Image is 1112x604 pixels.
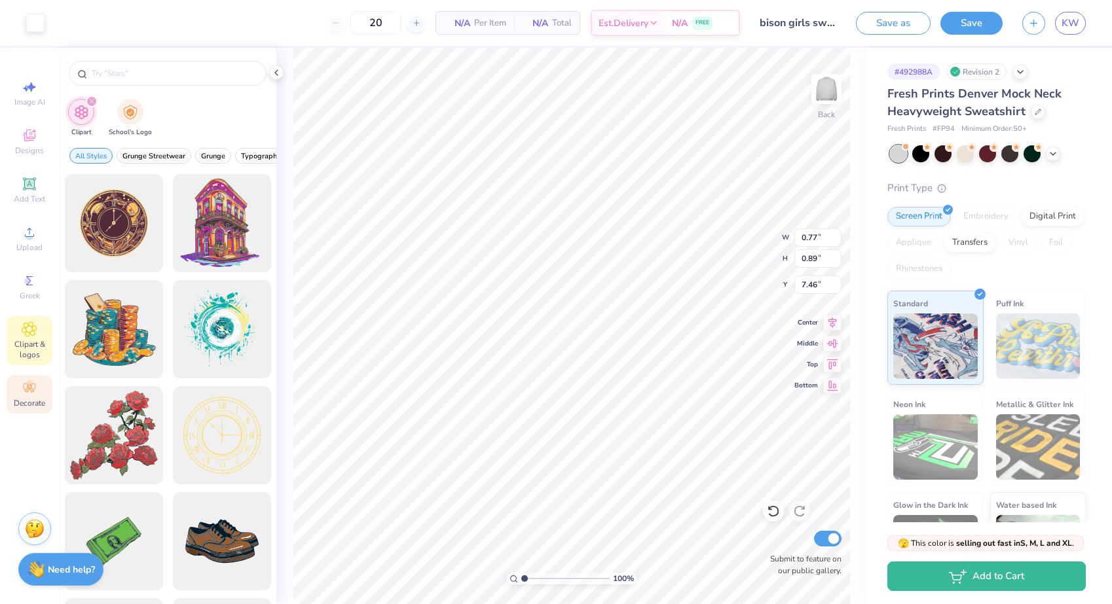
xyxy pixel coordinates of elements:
[241,151,281,161] span: Typography
[195,148,231,164] button: filter button
[750,10,846,36] input: Untitled Design
[996,414,1081,480] img: Metallic & Glitter Ink
[794,339,818,348] span: Middle
[956,538,1072,548] strong: selling out fast in S, M, L and XL
[898,537,1074,549] span: This color is .
[898,537,909,550] span: 🫣
[887,86,1062,119] span: Fresh Prints Denver Mock Neck Heavyweight Sweatshirt
[68,99,94,137] button: filter button
[893,414,978,480] img: Neon Ink
[887,259,951,279] div: Rhinestones
[794,318,818,327] span: Center
[68,99,94,137] div: filter for Clipart
[996,397,1073,411] span: Metallic & Glitter Ink
[887,561,1086,591] button: Add to Cart
[474,16,506,30] span: Per Item
[109,99,152,137] button: filter button
[996,498,1056,512] span: Water based Ink
[996,515,1081,580] img: Water based Ink
[856,12,931,35] button: Save as
[350,11,401,35] input: – –
[90,67,258,80] input: Try "Stars"
[48,563,95,576] strong: Need help?
[794,381,818,390] span: Bottom
[933,124,955,135] span: # FP94
[109,99,152,137] div: filter for School's Logo
[794,360,818,369] span: Top
[940,12,1003,35] button: Save
[887,207,951,226] div: Screen Print
[1000,233,1037,253] div: Vinyl
[20,291,40,301] span: Greek
[522,16,548,30] span: N/A
[996,313,1081,379] img: Puff Ink
[946,63,1007,80] div: Revision 2
[14,194,45,204] span: Add Text
[996,296,1024,310] span: Puff Ink
[813,76,840,102] img: Back
[893,296,928,310] span: Standard
[955,207,1017,226] div: Embroidery
[599,16,648,30] span: Est. Delivery
[122,151,185,161] span: Grunge Streetwear
[613,573,634,584] span: 100 %
[887,124,926,135] span: Fresh Prints
[887,63,940,80] div: # 492988A
[201,151,225,161] span: Grunge
[109,128,152,137] span: School's Logo
[893,313,978,379] img: Standard
[15,145,44,156] span: Designs
[123,105,138,120] img: School's Logo Image
[69,148,113,164] button: filter button
[887,181,1086,196] div: Print Type
[14,398,45,408] span: Decorate
[818,109,835,120] div: Back
[552,16,572,30] span: Total
[444,16,470,30] span: N/A
[893,498,968,512] span: Glow in the Dark Ink
[1041,233,1071,253] div: Foil
[235,148,287,164] button: filter button
[1062,16,1079,31] span: KW
[893,397,925,411] span: Neon Ink
[71,128,92,137] span: Clipart
[944,233,996,253] div: Transfers
[74,105,89,120] img: Clipart Image
[117,148,191,164] button: filter button
[16,242,43,253] span: Upload
[75,151,107,161] span: All Styles
[7,339,52,360] span: Clipart & logos
[695,18,709,27] span: FREE
[1055,12,1086,35] a: KW
[893,515,978,580] img: Glow in the Dark Ink
[763,553,842,577] label: Submit to feature on our public gallery.
[887,233,940,253] div: Applique
[672,16,688,30] span: N/A
[961,124,1027,135] span: Minimum Order: 50 +
[1021,207,1084,226] div: Digital Print
[14,97,45,107] span: Image AI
